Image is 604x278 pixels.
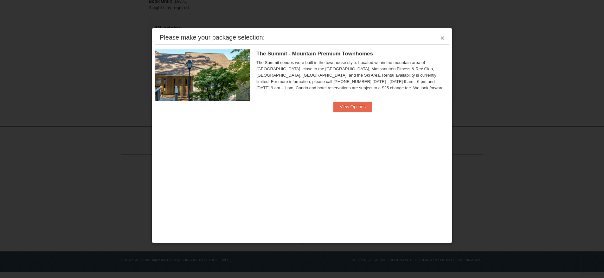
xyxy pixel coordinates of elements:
div: The Summit condos were built in the townhouse style. Located within the mountain area of [GEOGRAP... [256,60,449,91]
button: View Options [333,102,372,112]
button: × [440,35,444,41]
span: The Summit - Mountain Premium Townhomes [256,51,373,57]
img: 19219034-1-0eee7e00.jpg [155,49,250,101]
div: Please make your package selection: [160,34,265,41]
